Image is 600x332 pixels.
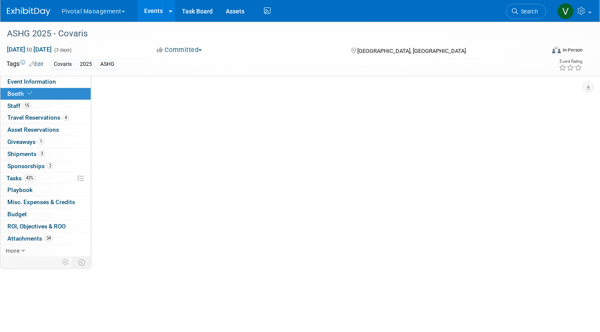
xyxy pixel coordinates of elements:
[0,124,91,136] a: Asset Reservations
[7,46,52,53] span: [DATE] [DATE]
[562,47,583,53] div: In-Person
[25,46,33,53] span: to
[51,60,74,69] div: Covaris
[0,148,91,160] a: Shipments3
[7,175,36,182] span: Tasks
[53,47,72,53] span: (3 days)
[63,114,69,121] span: 4
[7,78,56,85] span: Event Information
[77,60,95,69] div: 2025
[7,114,69,121] span: Travel Reservations
[47,163,53,169] span: 2
[7,150,45,157] span: Shipments
[6,247,20,254] span: more
[0,196,91,208] a: Misc. Expenses & Credits
[0,173,91,184] a: Tasks43%
[0,184,91,196] a: Playbook
[7,7,50,16] img: ExhibitDay
[44,235,53,241] span: 34
[39,150,45,157] span: 3
[38,138,44,145] span: 1
[7,138,44,145] span: Giveaways
[58,257,73,268] td: Personalize Event Tab Strip
[0,233,91,244] a: Attachments34
[7,163,53,169] span: Sponsorships
[7,90,34,97] span: Booth
[28,91,32,96] i: Booth reservation complete
[7,186,33,193] span: Playbook
[7,211,27,218] span: Budget
[23,102,31,109] span: 15
[0,160,91,172] a: Sponsorships2
[0,221,91,232] a: ROI, Objectives & ROO
[98,60,117,69] div: ASHG
[4,26,534,42] div: ASHG 2025 - Covaris
[0,112,91,124] a: Travel Reservations4
[24,175,36,181] span: 43%
[29,61,43,67] a: Edit
[7,223,66,230] span: ROI, Objectives & ROO
[7,59,43,69] td: Tags
[7,126,59,133] span: Asset Reservations
[0,88,91,100] a: Booth
[552,46,561,53] img: Format-Inperson.png
[0,245,91,257] a: more
[73,257,91,268] td: Toggle Event Tabs
[557,3,574,20] img: Valerie Weld
[0,208,91,220] a: Budget
[518,8,538,15] span: Search
[7,102,31,109] span: Staff
[154,46,205,55] button: Committed
[0,100,91,112] a: Staff15
[506,4,546,19] a: Search
[559,59,582,64] div: Event Rating
[7,199,75,205] span: Misc. Expenses & Credits
[358,48,466,54] span: [GEOGRAPHIC_DATA], [GEOGRAPHIC_DATA]
[498,45,583,58] div: Event Format
[7,235,53,242] span: Attachments
[0,76,91,88] a: Event Information
[0,136,91,148] a: Giveaways1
